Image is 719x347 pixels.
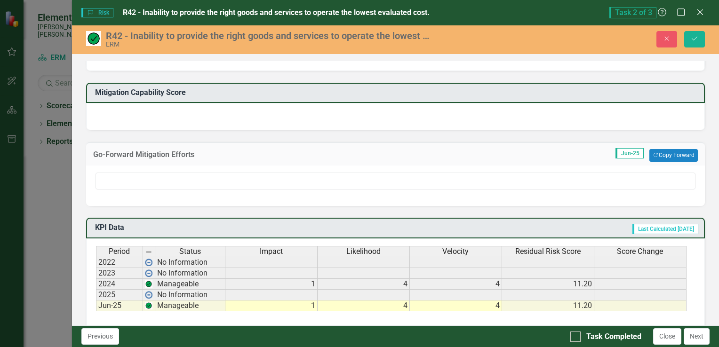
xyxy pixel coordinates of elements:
td: Jun-25 [96,300,143,311]
span: Likelihood [346,247,381,256]
span: Risk [81,8,113,17]
td: 11.20 [502,279,594,290]
span: Status [179,247,201,256]
img: Manageable [86,31,101,46]
button: Close [653,328,681,345]
button: Previous [81,328,119,345]
h3: KPI Data [95,223,279,232]
span: Period [109,247,130,256]
td: Manageable [155,300,225,311]
td: Manageable [155,279,225,290]
span: Last Calculated [DATE] [632,224,698,234]
td: 1 [225,279,318,290]
span: R42 - Inability to provide the right goods and services to operate the lowest evaluated cost. [123,8,430,17]
td: 11.20 [502,300,594,311]
img: wPkqUstsMhMTgAAAABJRU5ErkJggg== [145,259,152,266]
img: 8DAGhfEEPCf229AAAAAElFTkSuQmCC [145,248,152,256]
img: wPkqUstsMhMTgAAAABJRU5ErkJggg== [145,291,152,299]
td: No Information [155,268,225,279]
img: wPkqUstsMhMTgAAAABJRU5ErkJggg== [145,269,152,277]
h3: Go-Forward Mitigation Efforts [93,150,426,159]
img: Z [145,280,152,288]
span: Residual Risk Score [515,247,581,256]
span: Score Change [617,247,663,256]
td: 2024 [96,279,143,290]
span: Impact [260,247,283,256]
td: 1 [225,300,318,311]
span: Task 2 of 3 [609,7,656,18]
td: 4 [318,279,410,290]
td: 2023 [96,268,143,279]
td: No Information [155,290,225,300]
button: Copy Forward [649,149,698,161]
td: 4 [410,300,502,311]
span: Velocity [442,247,469,256]
button: Next [684,328,710,345]
td: 4 [410,279,502,290]
img: Z [145,302,152,309]
h3: Mitigation Capability Score [95,88,699,97]
span: Jun-25 [615,148,644,158]
td: No Information [155,257,225,268]
td: 2022 [96,257,143,268]
td: 2025 [96,290,143,300]
div: R42 - Inability to provide the right goods and services to operate the lowest evaluated cost. [106,31,431,41]
div: ERM [106,41,431,48]
div: Task Completed [586,331,641,342]
td: 4 [318,300,410,311]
